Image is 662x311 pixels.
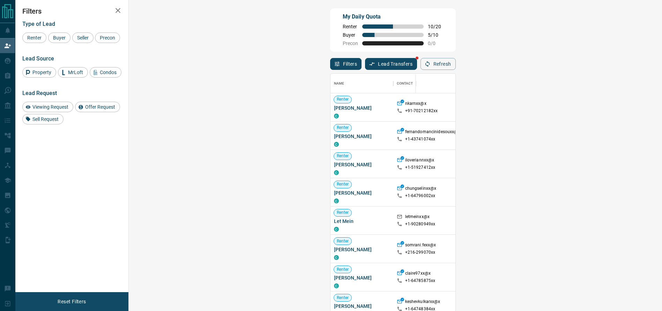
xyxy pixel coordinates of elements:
[25,35,44,41] span: Renter
[428,41,443,46] span: 0 / 0
[334,170,339,175] div: condos.ca
[22,7,121,15] h2: Filters
[48,32,70,43] div: Buyer
[405,278,436,284] p: +1- 64785875xx
[397,74,413,93] div: Contact
[405,270,431,278] p: claire97xx@x
[334,104,390,111] span: [PERSON_NAME]
[30,70,54,75] span: Property
[405,129,460,136] p: fernandomancinidesouxx@x
[97,35,118,41] span: Precon
[334,153,352,159] span: Renter
[75,102,120,112] div: Offer Request
[334,198,339,203] div: condos.ca
[334,181,352,187] span: Renter
[334,218,390,225] span: Let Mein
[334,74,344,93] div: Name
[334,295,352,301] span: Renter
[405,101,426,108] p: nkarnxx@x
[334,238,352,244] span: Renter
[365,58,417,70] button: Lead Transfers
[97,70,119,75] span: Condos
[405,242,436,249] p: somrani.fexx@x
[66,70,85,75] span: MrLoft
[334,142,339,147] div: condos.ca
[334,303,390,310] span: [PERSON_NAME]
[58,67,88,78] div: MrLoft
[421,58,456,70] button: Refresh
[405,193,436,199] p: +1- 64796002xx
[95,32,120,43] div: Precon
[334,274,390,281] span: [PERSON_NAME]
[334,210,352,216] span: Renter
[334,255,339,260] div: condos.ca
[405,221,436,227] p: +1- 90280949xx
[405,108,438,114] p: +91- 70212182xx
[330,58,362,70] button: Filters
[334,246,390,253] span: [PERSON_NAME]
[22,32,46,43] div: Renter
[334,267,352,273] span: Renter
[22,21,55,27] span: Type of Lead
[405,249,436,255] p: +216- 299070xx
[334,283,339,288] div: condos.ca
[334,189,390,196] span: [PERSON_NAME]
[30,116,61,122] span: Sell Request
[405,186,437,193] p: chungselinxx@x
[22,67,56,78] div: Property
[22,114,64,124] div: Sell Request
[405,136,436,142] p: +1- 43741074xx
[30,104,71,110] span: Viewing Request
[334,96,352,102] span: Renter
[83,104,118,110] span: Offer Request
[334,114,339,118] div: condos.ca
[75,35,91,41] span: Seller
[405,157,434,165] p: iloveriannxx@x
[22,90,57,96] span: Lead Request
[22,55,54,62] span: Lead Source
[334,133,390,140] span: [PERSON_NAME]
[343,41,358,46] span: Precon
[53,296,90,308] button: Reset Filters
[405,299,440,306] p: keshevkulkarxx@x
[334,161,390,168] span: [PERSON_NAME]
[343,13,443,21] p: My Daily Quota
[330,74,393,93] div: Name
[72,32,94,43] div: Seller
[51,35,68,41] span: Buyer
[428,32,443,38] span: 5 / 10
[405,214,430,221] p: letmeinxx@x
[334,125,352,131] span: Renter
[343,32,358,38] span: Buyer
[405,165,436,171] p: +1- 51927412xx
[334,227,339,232] div: condos.ca
[22,102,73,112] div: Viewing Request
[90,67,121,78] div: Condos
[343,24,358,29] span: Renter
[428,24,443,29] span: 10 / 20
